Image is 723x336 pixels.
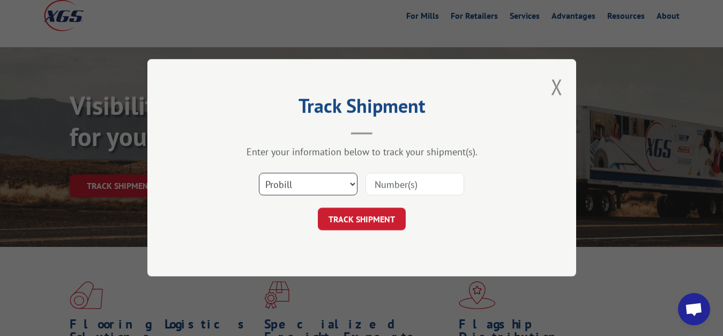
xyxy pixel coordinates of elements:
div: Enter your information below to track your shipment(s). [201,146,523,158]
h2: Track Shipment [201,98,523,119]
button: TRACK SHIPMENT [318,208,406,231]
input: Number(s) [366,173,464,196]
a: Open chat [678,293,710,325]
button: Close modal [551,72,563,101]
